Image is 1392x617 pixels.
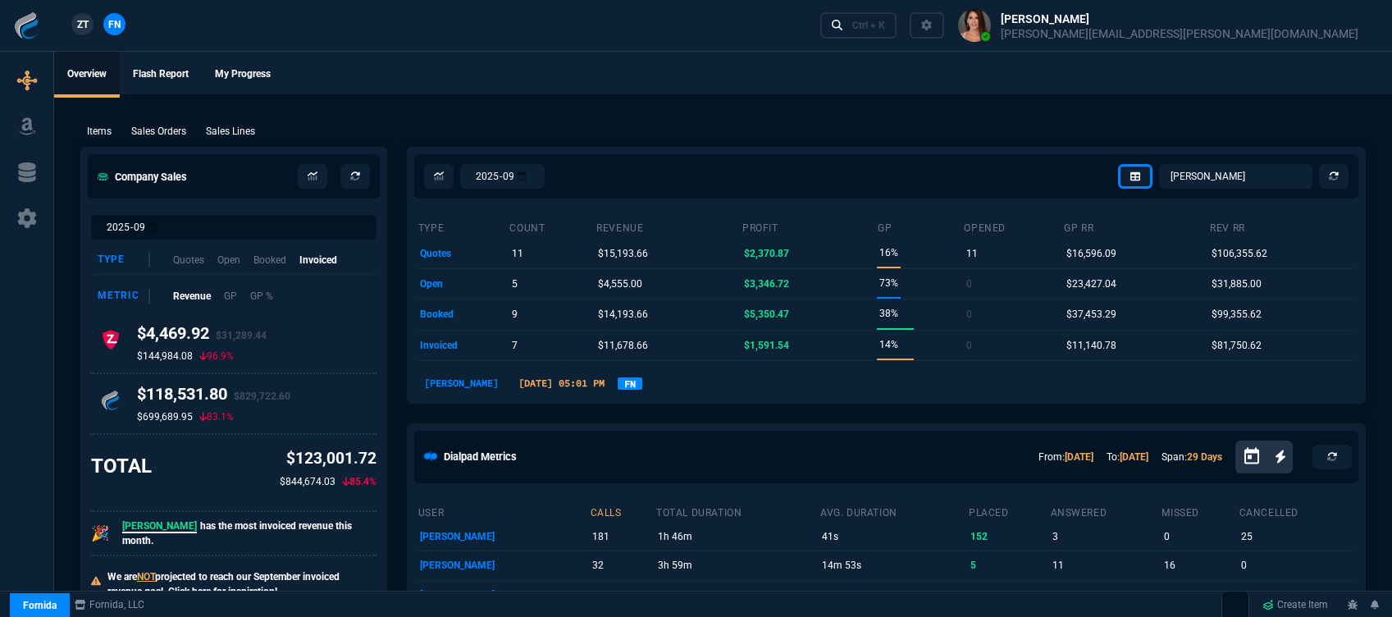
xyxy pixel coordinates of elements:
p: 41s [822,525,965,548]
p: $3,346.72 [744,272,789,295]
h3: TOTAL [91,454,152,478]
p: 11 [966,242,978,265]
p: GP [224,289,237,304]
p: 73% [879,272,898,295]
p: $1,591.54 [744,334,789,357]
p: 14% [879,333,898,356]
span: NOT [137,571,155,583]
th: GP RR [1063,215,1209,238]
p: [PERSON_NAME] [418,376,505,391]
th: opened [963,215,1063,238]
th: user [418,500,590,523]
p: Quotes [173,253,204,267]
p: 14m 53s [822,554,965,577]
p: 3 [1052,525,1159,548]
p: $123,001.72 [280,447,377,471]
h4: $4,469.92 [137,323,267,350]
p: 0 [1164,525,1236,548]
a: Flash Report [120,52,202,98]
p: $37,453.29 [1066,303,1116,326]
p: 181 [592,525,653,548]
td: invoiced [418,330,509,360]
td: open [418,268,509,299]
p: $31,885.00 [1212,272,1262,295]
p: $5,350.47 [744,303,789,326]
p: 🎉 [91,522,109,545]
p: 0 [966,303,972,326]
p: 11 [1052,554,1159,577]
p: 0 [1164,583,1236,606]
th: type [418,215,509,238]
p: 5 [1052,583,1159,606]
p: [DATE] 05:01 PM [512,376,611,391]
p: 3 [1241,583,1353,606]
p: $15,193.66 [598,242,648,265]
th: missed [1161,500,1238,523]
button: Open calendar [1242,445,1275,468]
span: FN [108,17,121,32]
p: 0 [966,272,972,295]
th: Rev RR [1209,215,1355,238]
div: Metric [98,289,150,304]
p: 5 [970,554,1047,577]
th: revenue [596,215,742,238]
p: Revenue [173,289,211,304]
p: 7 [512,334,518,357]
th: placed [968,500,1050,523]
th: answered [1050,500,1162,523]
p: $23,427.04 [1066,272,1116,295]
p: $81,750.62 [1212,334,1262,357]
p: 11 [512,242,523,265]
h4: $118,531.80 [137,384,290,410]
div: Type [98,253,150,267]
p: Invoiced [299,253,337,267]
p: Sales Lines [206,124,255,139]
p: $144,984.08 [137,350,193,363]
h5: Dialpad Metrics [444,449,517,464]
p: Sales Orders [131,124,186,139]
p: 85.4% [342,474,377,489]
p: 25 [1241,525,1353,548]
p: $106,355.62 [1212,242,1267,265]
p: $2,370.87 [744,242,789,265]
th: Profit [742,215,877,238]
p: 5 [512,272,518,295]
p: 152 [970,525,1047,548]
span: [PERSON_NAME] [122,520,197,533]
span: $31,289.44 [216,330,267,341]
p: 0 [966,334,972,357]
a: FN [618,377,642,390]
p: 96.9% [199,350,234,363]
a: Overview [54,52,120,98]
p: [PERSON_NAME] [420,583,586,606]
p: 22 [970,583,1047,606]
p: $699,689.95 [137,410,193,423]
div: Ctrl + K [852,19,885,32]
p: Booked [253,253,286,267]
a: 29 Days [1187,451,1222,463]
p: 16 [1164,554,1236,577]
p: [PERSON_NAME] [420,525,586,548]
p: 83.1% [199,410,234,423]
p: 9 [512,303,518,326]
p: $99,355.62 [1212,303,1262,326]
span: $829,722.60 [234,391,290,402]
a: msbcCompanyName [70,597,149,612]
p: Items [87,124,112,139]
h5: Company Sales [98,169,187,185]
span: ZT [77,17,89,32]
p: 30 [592,583,653,606]
p: $11,140.78 [1066,334,1116,357]
p: Open [217,253,240,267]
p: $16,596.09 [1066,242,1116,265]
th: calls [590,500,655,523]
p: $844,674.03 [280,474,335,489]
p: 1h 46m [658,525,817,548]
p: 16% [879,241,898,264]
th: count [509,215,596,238]
p: 32 [592,554,653,577]
p: 3h 59m [658,554,817,577]
td: quotes [418,238,509,268]
p: From: [1038,450,1093,464]
p: 1m 52s [822,583,965,606]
